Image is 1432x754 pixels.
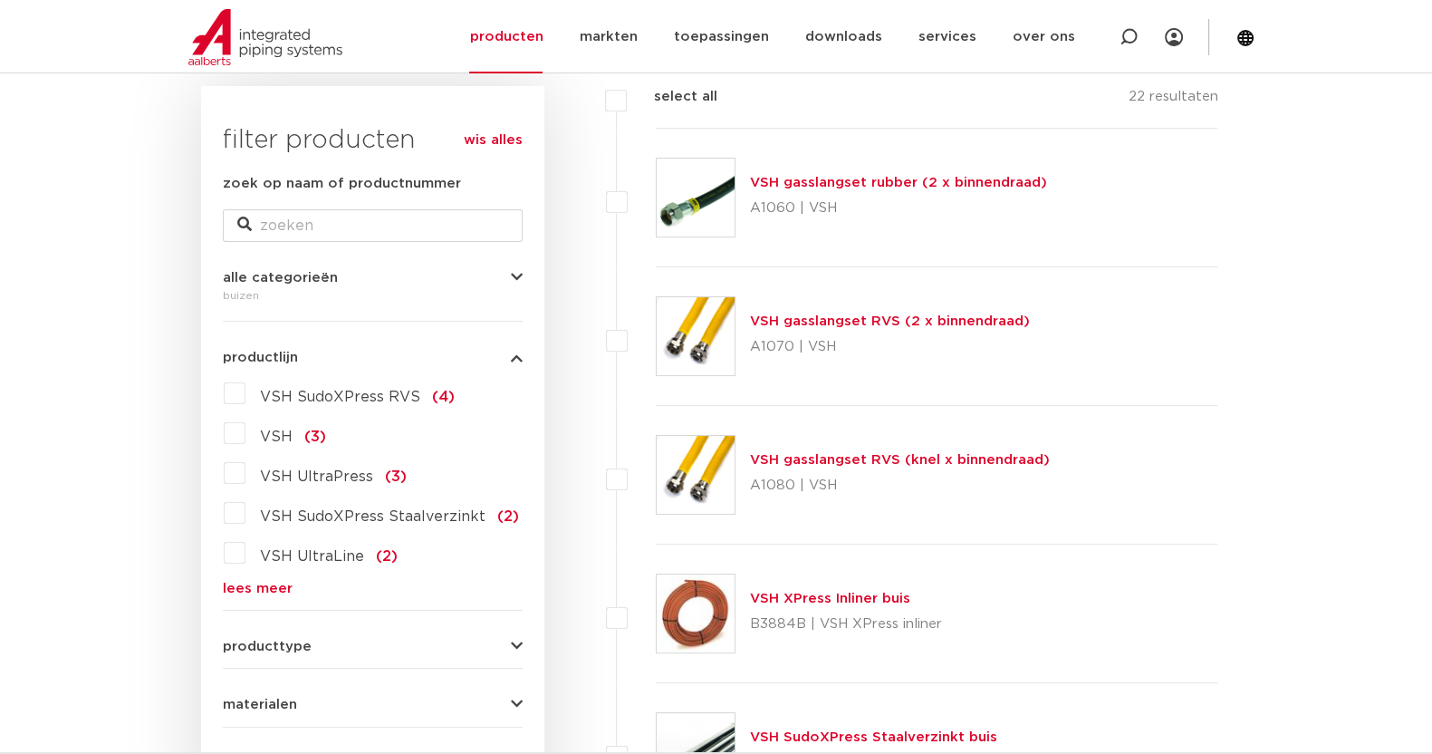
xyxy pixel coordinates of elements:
[223,582,523,595] a: lees meer
[260,469,373,484] span: VSH UltraPress
[750,453,1050,467] a: VSH gasslangset RVS (knel x binnendraad)
[304,430,326,444] span: (3)
[385,469,407,484] span: (3)
[223,285,523,306] div: buizen
[223,271,523,285] button: alle categorieën
[657,159,735,237] img: Thumbnail for VSH gasslangset rubber (2 x binnendraad)
[627,86,717,108] label: select all
[223,698,297,711] span: materialen
[223,640,312,653] span: producttype
[750,471,1050,500] p: A1080 | VSH
[223,351,298,364] span: productlijn
[1128,86,1217,114] p: 22 resultaten
[223,640,523,653] button: producttype
[750,314,1030,328] a: VSH gasslangset RVS (2 x binnendraad)
[464,130,523,151] a: wis alles
[497,509,519,524] span: (2)
[750,333,1030,362] p: A1070 | VSH
[750,730,997,744] a: VSH SudoXPress Staalverzinkt buis
[750,194,1047,223] p: A1060 | VSH
[223,173,461,195] label: zoek op naam of productnummer
[750,592,910,605] a: VSH XPress Inliner buis
[750,610,942,639] p: B3884B | VSH XPress inliner
[260,390,420,404] span: VSH SudoXPress RVS
[260,430,293,444] span: VSH
[657,297,735,375] img: Thumbnail for VSH gasslangset RVS (2 x binnendraad)
[223,698,523,711] button: materialen
[657,575,735,652] img: Thumbnail for VSH XPress Inliner buis
[260,509,485,524] span: VSH SudoXPress Staalverzinkt
[432,390,455,404] span: (4)
[657,436,735,514] img: Thumbnail for VSH gasslangset RVS (knel x binnendraad)
[223,351,523,364] button: productlijn
[376,549,398,564] span: (2)
[223,122,523,159] h3: filter producten
[260,549,364,564] span: VSH UltraLine
[223,271,338,285] span: alle categorieën
[223,209,523,242] input: zoeken
[750,176,1047,189] a: VSH gasslangset rubber (2 x binnendraad)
